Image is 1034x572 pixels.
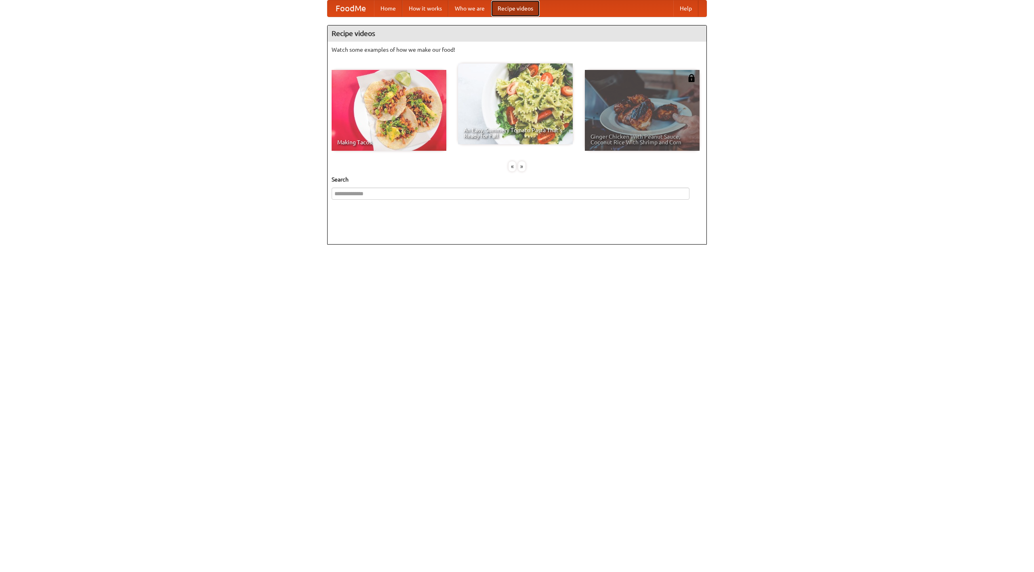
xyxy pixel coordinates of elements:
span: Making Tacos [337,139,441,145]
div: » [518,161,525,171]
a: Home [374,0,402,17]
p: Watch some examples of how we make our food! [332,46,702,54]
a: Help [673,0,698,17]
a: Making Tacos [332,70,446,151]
a: How it works [402,0,448,17]
a: Who we are [448,0,491,17]
h4: Recipe videos [328,25,706,42]
h5: Search [332,175,702,184]
img: 483408.png [687,74,696,82]
a: An Easy, Summery Tomato Pasta That's Ready for Fall [458,63,573,144]
div: « [509,161,516,171]
a: Recipe videos [491,0,540,17]
a: FoodMe [328,0,374,17]
span: An Easy, Summery Tomato Pasta That's Ready for Fall [464,127,567,139]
